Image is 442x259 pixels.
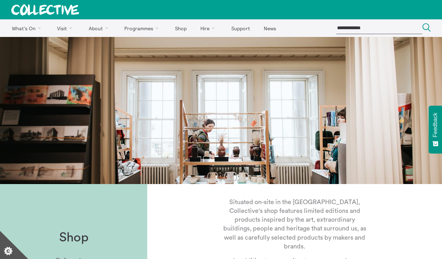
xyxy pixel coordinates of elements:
a: What's On [6,19,50,37]
button: Feedback - Show survey [429,106,442,153]
p: Situated on-site in the [GEOGRAPHIC_DATA], Collective's shop features limited editions and produc... [222,198,367,251]
a: Hire [194,19,224,37]
a: Shop [169,19,193,37]
a: About [82,19,117,37]
a: News [257,19,282,37]
a: Programmes [118,19,168,37]
span: Feedback [432,113,438,137]
a: Visit [51,19,81,37]
a: Support [225,19,256,37]
h1: Shop [59,230,88,245]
